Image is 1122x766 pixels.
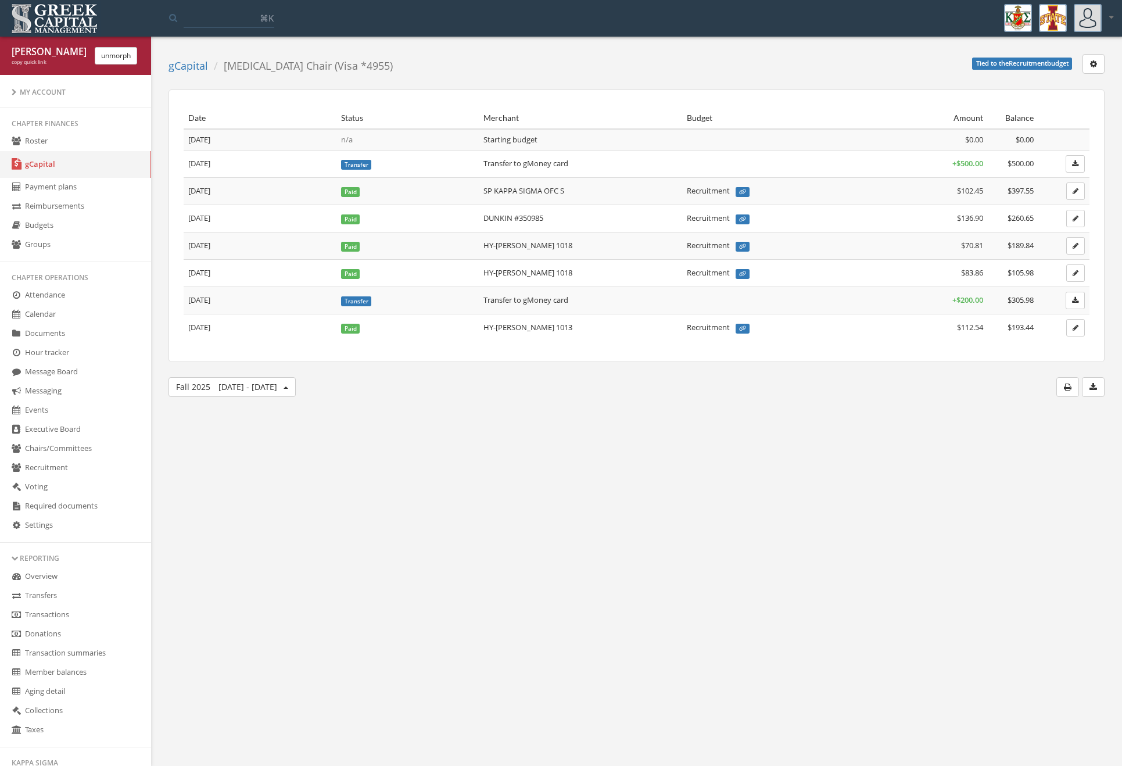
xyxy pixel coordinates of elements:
[483,112,677,124] div: Merchant
[479,129,682,150] td: Starting budget
[341,324,360,334] span: Paid
[682,259,835,287] td: Recruitment
[961,267,983,278] span: $83.86
[957,213,983,223] span: $136.90
[952,295,983,305] span: + $200.00
[957,185,983,196] span: $102.45
[188,240,210,250] span: [DATE]
[1008,295,1034,305] span: $305.98
[972,58,1073,70] span: Tied to the Recruitment budget
[479,232,682,259] td: HY-[PERSON_NAME] 1018
[1008,267,1034,278] span: $105.98
[188,295,210,305] span: [DATE]
[1008,158,1034,169] span: $500.00
[341,296,372,307] span: Transfer
[336,129,479,150] td: n/a
[1008,213,1034,223] span: $260.65
[687,112,830,124] div: Budget
[341,187,360,198] span: Paid
[341,112,474,124] div: Status
[682,232,835,259] td: Recruitment
[1016,134,1034,145] span: $0.00
[840,112,983,124] div: Amount
[341,242,360,252] span: Paid
[188,322,210,332] span: [DATE]
[961,240,983,250] span: $70.81
[188,134,210,145] span: [DATE]
[12,553,139,563] div: Reporting
[188,158,210,169] span: [DATE]
[341,160,372,170] span: Transfer
[188,112,332,124] div: Date
[957,322,983,332] span: $112.54
[952,158,983,169] span: + $500.00
[218,381,277,392] span: [DATE] - [DATE]
[176,381,277,392] span: Fall 2025
[1008,185,1034,196] span: $397.55
[682,205,835,232] td: Recruitment
[169,377,296,397] button: Fall 2025[DATE] - [DATE]
[479,150,682,177] td: Transfer to gMoney card
[479,259,682,287] td: HY-[PERSON_NAME] 1018
[682,177,835,205] td: Recruitment
[479,205,682,232] td: DUNKIN #350985
[208,59,393,74] li: [MEDICAL_DATA] Chair (Visa *4955)
[12,45,86,59] div: [PERSON_NAME] [PERSON_NAME]
[188,185,210,196] span: [DATE]
[188,213,210,223] span: [DATE]
[479,314,682,341] td: HY-[PERSON_NAME] 1013
[95,47,137,65] button: unmorph
[1008,240,1034,250] span: $189.84
[341,214,360,225] span: Paid
[479,287,682,314] td: Transfer to gMoney card
[479,177,682,205] td: SP KAPPA SIGMA OFC S
[965,134,983,145] span: $0.00
[169,59,208,73] a: gCapital
[992,112,1034,124] div: Balance
[12,87,139,97] div: My Account
[1008,322,1034,332] span: $193.44
[12,59,86,66] div: copy quick link
[260,12,274,24] span: ⌘K
[682,314,835,341] td: Recruitment
[188,267,210,278] span: [DATE]
[341,269,360,280] span: Paid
